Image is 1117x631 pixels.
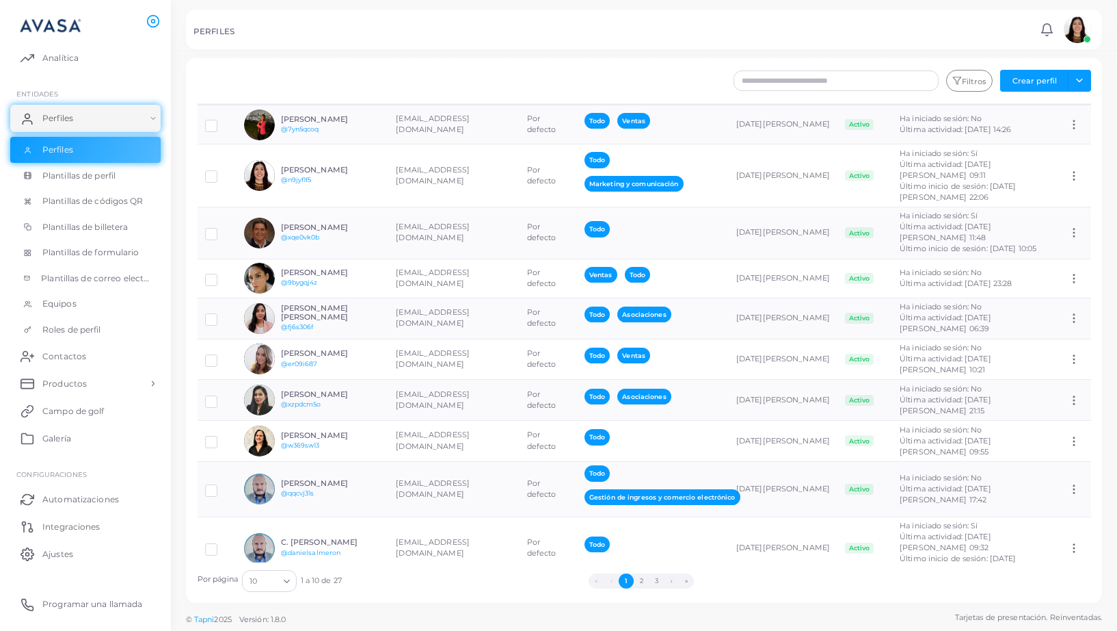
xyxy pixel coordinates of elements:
[900,211,978,220] font: Ha iniciado sesión: Sí
[193,27,234,36] font: PERFILES
[42,494,119,504] font: Automatizaciones
[900,484,991,504] font: Última actividad: [DATE][PERSON_NAME] 17:42
[258,574,278,589] input: Buscar opción
[955,613,1102,622] font: Tarjetas de presentación. Reinventadas.
[900,114,982,123] font: Ha iniciado sesión: No
[900,425,982,435] font: Ha iniciado sesión: No
[10,44,161,71] a: Analítica
[527,114,556,134] font: Por defecto
[242,570,297,592] div: Buscar opción
[281,323,314,331] a: @fj6s306f
[1064,16,1091,43] img: avatar
[42,298,77,309] font: Equipos
[849,355,870,363] font: Activo
[849,396,870,404] font: Activo
[625,577,628,584] font: 1
[42,196,144,206] font: Plantillas de códigos QR
[198,574,239,584] font: Por página
[527,348,556,369] font: Por defecto
[736,170,830,180] font: [DATE][PERSON_NAME]
[281,549,341,556] font: @danielsalmeron
[736,436,830,446] font: [DATE][PERSON_NAME]
[396,478,470,499] font: [EMAIL_ADDRESS][DOMAIN_NAME]
[527,478,556,499] font: Por defecto
[12,13,88,38] img: logo
[42,521,100,532] font: Integraciones
[16,90,58,98] font: ENTIDADES
[42,549,73,559] font: Ajustes
[42,406,104,416] font: Campo de golf
[10,214,161,240] a: Plantillas de billetera
[42,144,73,155] font: Perfiles
[589,156,605,164] font: Todo
[589,469,605,477] font: Todo
[281,125,319,133] font: @7yn5qcoq
[527,430,556,451] font: Por defecto
[946,70,993,92] button: Filtros
[42,170,116,181] font: Plantillas de perfil
[589,117,605,125] font: Todo
[281,389,348,399] font: [PERSON_NAME]
[41,273,171,283] font: Plantillas de correo electrónico
[10,424,161,452] a: Galería
[396,537,470,558] font: [EMAIL_ADDRESS][DOMAIN_NAME]
[849,172,870,179] font: Activo
[42,378,87,389] font: Productos
[527,537,556,558] font: Por defecto
[396,268,470,288] font: [EMAIL_ADDRESS][DOMAIN_NAME]
[396,348,470,369] font: [EMAIL_ADDRESS][DOMAIN_NAME]
[10,540,161,567] a: Ajustes
[589,271,613,279] font: Ventas
[396,389,470,410] font: [EMAIL_ADDRESS][DOMAIN_NAME]
[10,591,161,618] a: Programar una llamada
[589,541,605,548] font: Todo
[900,244,1036,253] font: Último inicio de sesión: [DATE] 10:05
[342,574,941,589] ul: Paginación
[736,119,830,129] font: [DATE][PERSON_NAME]
[42,433,71,443] font: Galería
[10,137,161,163] a: Perfiles
[281,441,320,449] font: @w369sw13
[900,436,991,456] font: Última actividad: [DATE][PERSON_NAME] 09:55
[244,263,275,294] img: avatar
[281,176,312,183] a: @n9jyf1f5
[736,543,830,552] font: [DATE][PERSON_NAME]
[736,484,830,493] font: [DATE][PERSON_NAME]
[900,302,982,311] font: Ha iniciado sesión: No
[281,233,320,241] a: @xqe0vk0b
[396,114,470,134] font: [EMAIL_ADDRESS][DOMAIN_NAME]
[589,493,736,501] font: Gestión de ingresos y comercio electrónico
[900,159,991,180] font: Última actividad: [DATE][PERSON_NAME] 09:11
[42,599,142,609] font: Programar una llamada
[1012,76,1057,86] font: Crear perfil
[10,163,161,189] a: Plantillas de perfil
[900,222,991,242] font: Última actividad: [DATE][PERSON_NAME] 11:48
[900,473,982,482] font: Ha iniciado sesión: No
[900,313,991,333] font: Última actividad: [DATE][PERSON_NAME] 06:39
[250,576,257,586] font: 10
[10,188,161,214] a: Plantillas de códigos QR
[186,615,192,624] font: ©
[849,544,870,552] font: Activo
[281,489,314,497] font: @qqcvj31s
[281,165,348,175] font: [PERSON_NAME]
[619,574,634,589] button: Ir a la página 1
[900,343,982,352] font: Ha iniciado sesión: No
[244,474,275,504] img: avatar
[10,291,161,317] a: Equipos
[42,351,86,361] font: Contactos
[849,314,870,322] font: Activo
[622,352,645,359] font: Ventas
[281,537,358,547] font: C. [PERSON_NAME]
[244,344,275,374] img: avatar
[900,354,991,374] font: Última actividad: [DATE][PERSON_NAME] 10:21
[16,470,87,478] font: Configuraciones
[244,533,275,564] img: avatar
[736,395,830,404] font: [DATE][PERSON_NAME]
[849,229,870,237] font: Activo
[527,268,556,288] font: Por defecto
[244,110,275,140] img: avatar
[900,395,991,415] font: Última actividad: [DATE][PERSON_NAME] 21:15
[194,615,215,624] a: Tapni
